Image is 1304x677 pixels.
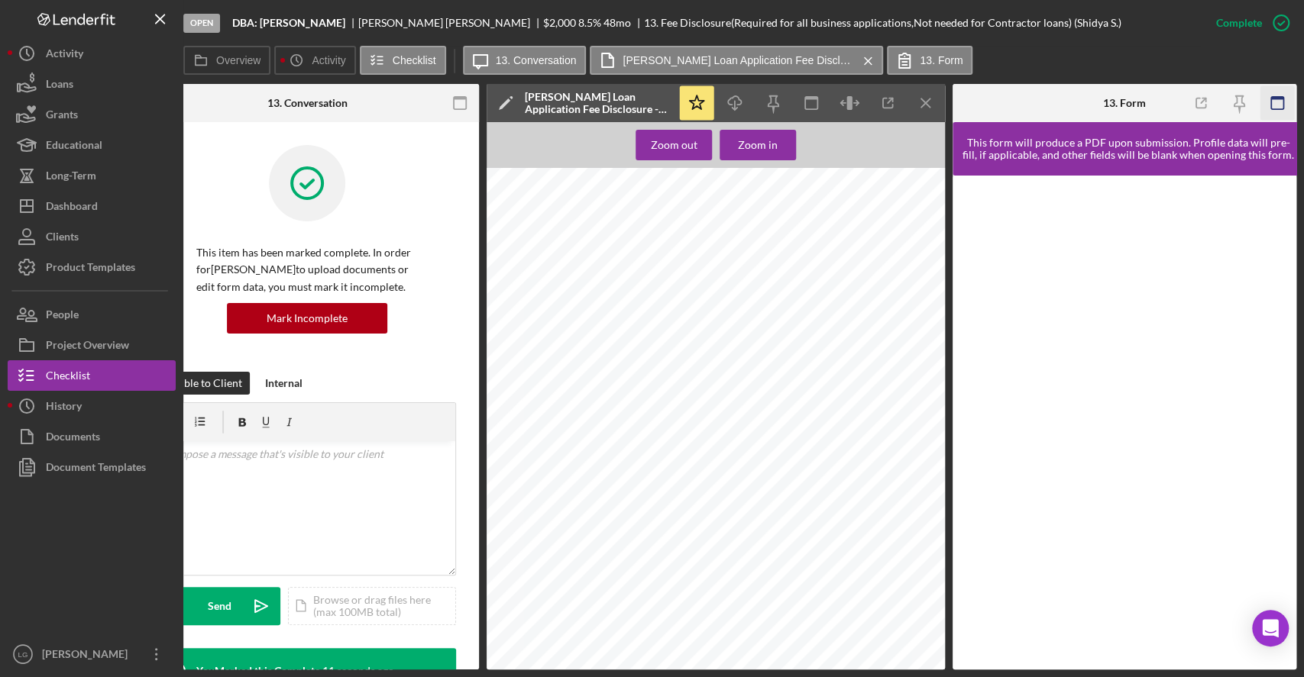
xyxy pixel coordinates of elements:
[644,17,1121,29] div: 13. Fee Disclosure(Required for all business applications,Not needed for Contractor loans) (Shidy...
[8,639,176,669] button: LG[PERSON_NAME]
[216,54,260,66] label: Overview
[570,211,638,218] span: DBA: [PERSON_NAME]
[267,303,348,334] div: Mark Incomplete
[519,316,568,322] span: [TECHNICAL_ID]
[274,46,355,75] button: Activity
[920,54,963,66] label: 13. Form
[46,452,146,486] div: Document Templates
[1103,97,1146,109] div: 13. Form
[196,665,320,677] div: You Marked this Complete
[322,665,394,677] time: 2025-09-19 01:50
[358,17,543,29] div: [PERSON_NAME] [PERSON_NAME]
[1252,610,1289,646] div: Open Intercom Messenger
[525,91,670,115] div: [PERSON_NAME] Loan Application Fee Disclosure -- [DATE] 06_26pm.pdf
[519,211,568,218] span: Business Name:
[183,46,270,75] button: Overview
[463,46,587,75] button: 13. Conversation
[519,240,539,246] span: Name:
[158,372,250,395] button: Visible to Client
[887,46,972,75] button: 13. Form
[265,372,303,395] div: Internal
[738,130,778,160] div: Zoom in
[540,240,592,246] span: [PERSON_NAME]
[519,230,561,236] span: life of the loan.
[519,199,761,209] span: [PERSON_NAME] Loan Application Fee Disclosure
[166,372,242,395] div: Visible to Client
[960,137,1296,161] div: This form will produce a PDF upon submission. Profile data will pre-fill, if applicable, and othe...
[18,650,28,659] text: LG
[651,130,697,160] div: Zoom out
[267,97,348,109] div: 13. Conversation
[636,130,712,160] button: Zoom out
[623,54,852,66] label: [PERSON_NAME] Loan Application Fee Disclosure -- [DATE] 06_26pm.pdf
[393,54,436,66] label: Checklist
[720,130,796,160] button: Zoom in
[603,17,631,29] div: 48 mo
[1201,8,1296,38] button: Complete
[183,14,220,33] div: Open
[1216,8,1262,38] div: Complete
[158,587,280,625] button: Send
[8,452,176,482] button: Document Templates
[590,46,883,75] button: [PERSON_NAME] Loan Application Fee Disclosure -- [DATE] 06_26pm.pdf
[519,221,930,227] span: I, [PERSON_NAME], agree and understand that [PERSON_NAME] charges an annual $100 loan administrat...
[227,303,387,334] button: Mark Incomplete
[578,17,601,29] div: 8.5 %
[196,244,418,295] p: This item has been marked complete. In order for [PERSON_NAME] to upload documents or edit form d...
[312,54,345,66] label: Activity
[496,54,577,66] label: 13. Conversation
[968,191,1283,654] iframe: Lenderfit form
[232,17,345,29] b: DBA: [PERSON_NAME]
[38,639,138,673] div: [PERSON_NAME]
[208,587,231,625] div: Send
[519,306,565,312] span: [DATE] 6:26 PM
[360,46,446,75] button: Checklist
[543,16,576,29] span: $2,000
[257,372,310,395] button: Internal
